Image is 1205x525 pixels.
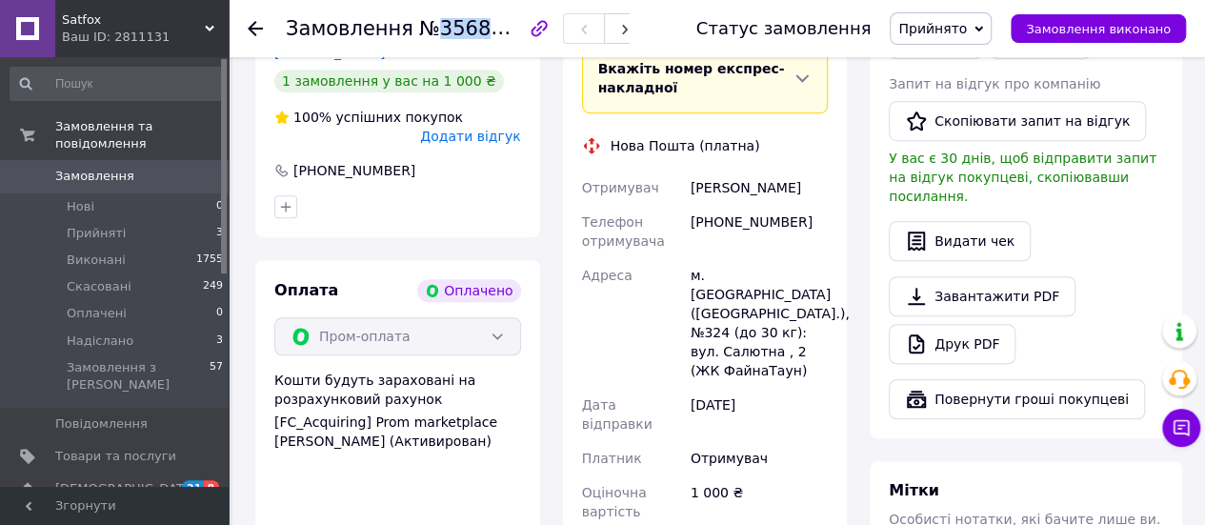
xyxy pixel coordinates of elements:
span: Прийняті [67,225,126,242]
span: 0 [216,198,223,215]
div: 1 замовлення у вас на 1 000 ₴ [274,70,504,92]
span: Отримувач [582,180,659,195]
div: Статус замовлення [696,19,872,38]
a: Друк PDF [889,324,1015,364]
span: Satfox [62,11,205,29]
span: Платник [582,451,642,466]
span: 3 [216,225,223,242]
div: [PHONE_NUMBER] [291,161,417,180]
div: м. [GEOGRAPHIC_DATA] ([GEOGRAPHIC_DATA].), №324 (до 30 кг): вул. Салютна , 2 (ЖК ФайнаТаун) [687,258,832,388]
div: Нова Пошта (платна) [606,136,765,155]
div: [FC_Acquiring] Prom marketplace [PERSON_NAME] (Активирован) [274,413,521,451]
span: Додати відгук [420,129,520,144]
span: [DEMOGRAPHIC_DATA] [55,480,196,497]
span: Телефон отримувача [582,214,665,249]
div: Повернутися назад [248,19,263,38]
span: Оплачені [67,305,127,322]
input: Пошук [10,67,225,101]
span: Адреса [582,268,633,283]
span: Дата відправки [582,397,653,432]
button: Повернути гроші покупцеві [889,379,1145,419]
span: Оплата [274,281,338,299]
span: У вас є 30 днів, щоб відправити запит на відгук покупцеві, скопіювавши посилання. [889,151,1156,204]
div: Кошти будуть зараховані на розрахунковий рахунок [274,371,521,451]
span: 0 [216,305,223,322]
span: Мітки [889,481,939,499]
span: Виконані [67,252,126,269]
span: Замовлення [55,168,134,185]
div: Ваш ID: 2811131 [62,29,229,46]
span: Вкажіть номер експрес-накладної [598,61,785,95]
span: Надіслано [67,333,133,350]
span: 100% [293,110,331,125]
button: Скопіювати запит на відгук [889,101,1146,141]
span: Оціночна вартість [582,485,647,519]
span: Замовлення з [PERSON_NAME] [67,359,210,394]
a: Завантажити PDF [889,276,1075,316]
span: Прийнято [898,21,967,36]
span: Скасовані [67,278,131,295]
span: Товари та послуги [55,448,176,465]
div: Оплачено [417,279,520,302]
span: 21 [182,480,204,496]
span: Нові [67,198,94,215]
div: успішних покупок [274,108,463,127]
span: 57 [210,359,223,394]
span: Замовлення та повідомлення [55,118,229,152]
span: 3 [216,333,223,350]
span: Запит на відгук про компанію [889,76,1100,91]
div: Отримувач [687,441,832,475]
span: Замовлення [286,17,413,40]
span: Замовлення виконано [1026,22,1171,36]
span: 249 [203,278,223,295]
span: 8 [204,480,219,496]
span: Повідомлення [55,415,148,433]
div: [PERSON_NAME] [687,171,832,205]
button: Замовлення виконано [1011,14,1186,43]
button: Чат з покупцем [1162,409,1200,447]
span: №356894890 [419,16,554,40]
span: 1755 [196,252,223,269]
div: [DATE] [687,388,832,441]
div: [PHONE_NUMBER] [687,205,832,258]
button: Видати чек [889,221,1031,261]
